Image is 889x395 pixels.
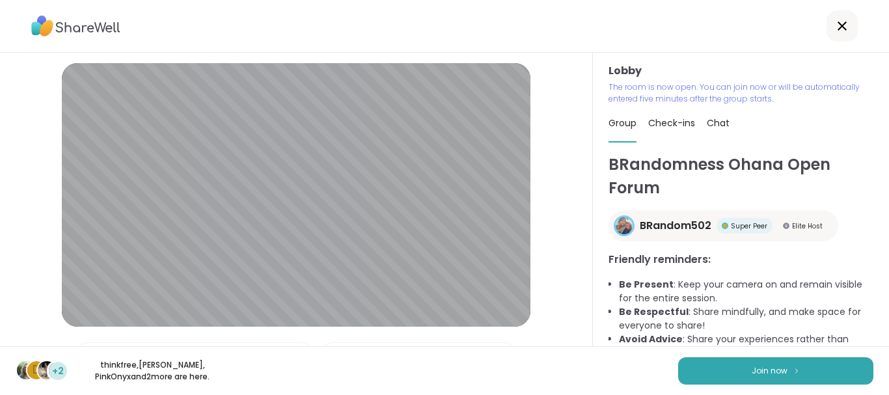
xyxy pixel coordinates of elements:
[609,153,873,200] h1: BRandomness Ohana Open Forum
[793,367,800,374] img: ShareWell Logomark
[38,361,56,379] img: PinkOnyx
[731,221,767,231] span: Super Peer
[707,116,730,129] span: Chat
[17,361,35,379] img: thinkfree
[619,278,873,305] li: : Keep your camera on and remain visible for the entire session.
[619,333,683,346] b: Avoid Advice
[609,63,873,79] h3: Lobby
[609,81,873,105] p: The room is now open. You can join now or will be automatically entered five minutes after the gr...
[792,221,823,231] span: Elite Host
[619,305,873,333] li: : Share mindfully, and make space for everyone to share!
[619,305,689,318] b: Be Respectful
[616,217,633,234] img: BRandom502
[33,362,40,379] span: D
[678,357,873,385] button: Join now
[722,223,728,229] img: Super Peer
[609,210,838,241] a: BRandom502BRandom502Super PeerSuper PeerElite HostElite Host
[619,278,674,291] b: Be Present
[648,116,695,129] span: Check-ins
[99,343,102,369] span: |
[783,223,789,229] img: Elite Host
[52,364,64,378] span: +2
[79,359,225,383] p: thinkfree , [PERSON_NAME] , PinkOnyx and 2 more are here.
[609,116,636,129] span: Group
[31,11,120,41] img: ShareWell Logo
[619,333,873,360] li: : Share your experiences rather than advice, as peers are not mental health professionals.
[640,218,711,234] span: BRandom502
[752,365,787,377] span: Join now
[82,343,94,369] img: Microphone
[609,252,873,267] h3: Friendly reminders:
